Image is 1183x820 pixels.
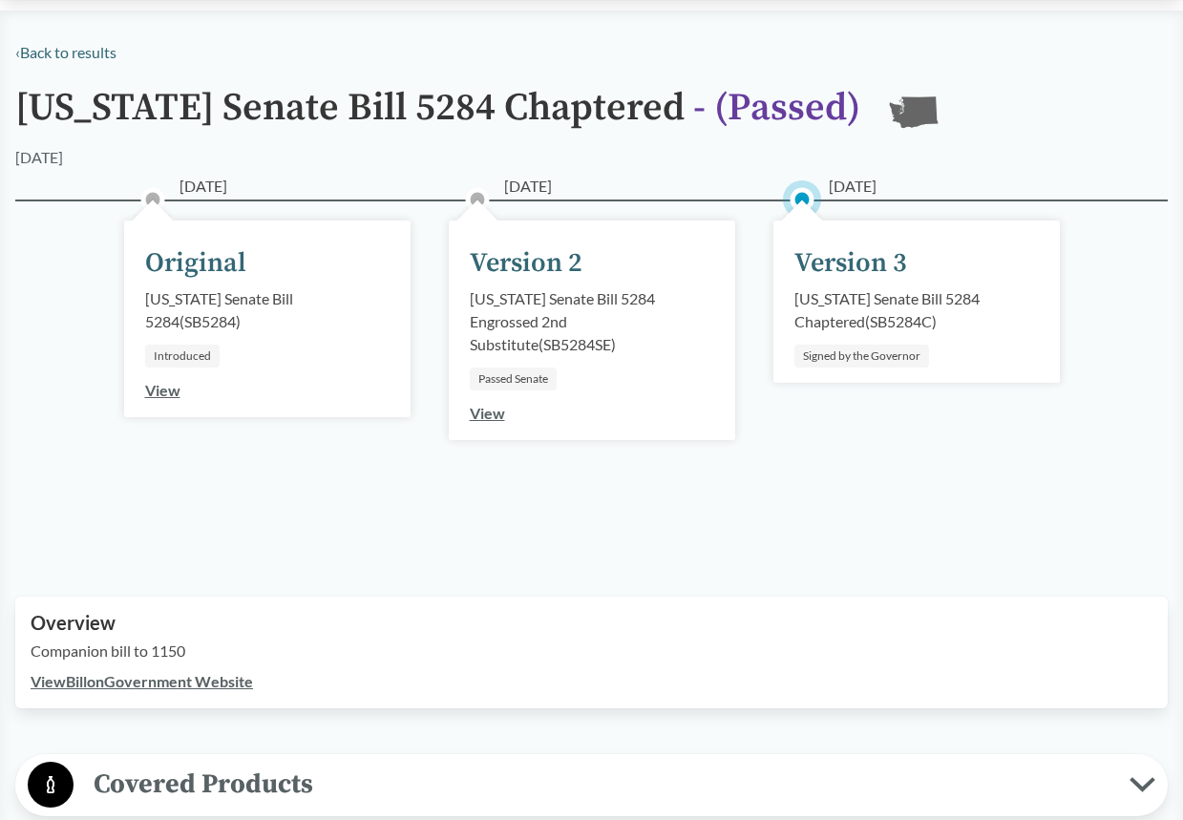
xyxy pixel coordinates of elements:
span: - ( Passed ) [693,84,860,132]
span: [DATE] [180,175,227,198]
span: [DATE] [829,175,877,198]
button: Covered Products [22,761,1161,809]
div: Passed Senate [470,368,557,390]
div: Signed by the Governor [794,345,929,368]
a: ViewBillonGovernment Website [31,672,253,690]
div: Original [145,243,246,284]
div: Introduced [145,345,220,368]
div: Version 2 [470,243,582,284]
h2: Overview [31,612,1152,634]
a: View [470,404,505,422]
div: [DATE] [15,146,63,169]
h1: [US_STATE] Senate Bill 5284 Chaptered [15,87,860,146]
span: Covered Products [74,763,1130,806]
div: [US_STATE] Senate Bill 5284 Engrossed 2nd Substitute ( SB5284SE ) [470,287,714,356]
span: [DATE] [504,175,552,198]
div: [US_STATE] Senate Bill 5284 ( SB5284 ) [145,287,390,333]
p: Companion bill to 1150 [31,640,1152,662]
a: View [145,381,180,399]
div: Version 3 [794,243,907,284]
div: [US_STATE] Senate Bill 5284 Chaptered ( SB5284C ) [794,287,1039,333]
a: ‹Back to results [15,43,116,61]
